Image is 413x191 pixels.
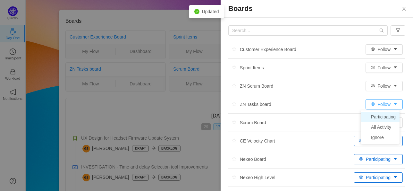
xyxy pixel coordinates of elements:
[379,28,384,33] i: icon: search
[366,99,403,109] button: icon: eyeFollowicon: caret-down
[202,9,219,14] span: Updated
[228,118,240,127] button: icon: star
[366,44,403,55] button: icon: eyeFollowicon: caret-down
[228,63,240,73] button: icon: star
[354,136,403,146] button: icon: eyeParticipatingicon: caret-down
[228,100,240,109] button: icon: star
[366,81,403,91] button: icon: eyeFollowicon: caret-down
[228,154,240,164] button: icon: star
[228,25,388,36] input: Search...
[366,63,403,73] button: icon: eyeFollowicon: caret-down
[361,122,400,132] li: All Activity
[228,173,240,182] button: icon: star
[228,100,271,109] div: ZN Tasks board
[228,136,240,146] button: icon: star
[354,172,403,183] button: icon: eyeParticipatingicon: caret-down
[391,25,405,36] button: icon: filter
[228,45,240,54] button: icon: star
[228,118,266,127] div: Scrum Board
[228,81,240,91] button: icon: star
[228,5,405,12] p: Boards
[401,6,407,11] i: icon: close
[194,9,199,14] i: icon: check-circle
[361,112,400,122] li: Participating
[228,81,273,91] div: ZN Scrum Board
[228,173,275,182] div: Nexeo High Level
[361,132,400,143] li: Ignore
[228,63,264,73] div: Sprint Items
[354,154,403,164] button: icon: eyeParticipatingicon: caret-down
[228,136,275,146] div: CE Velocity Chart
[228,45,296,54] div: Customer Experience Board
[228,154,266,164] div: Nexeo Board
